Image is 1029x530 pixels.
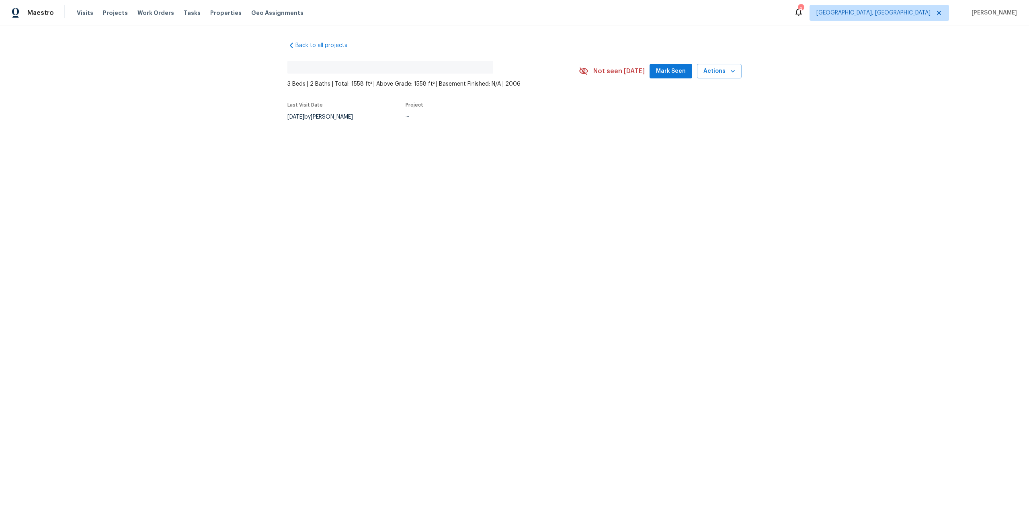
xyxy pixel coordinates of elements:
span: [PERSON_NAME] [968,9,1017,17]
span: Maestro [27,9,54,17]
span: Mark Seen [656,66,686,76]
a: Back to all projects [287,41,365,49]
div: by [PERSON_NAME] [287,112,363,122]
span: Work Orders [137,9,174,17]
button: Actions [697,64,742,79]
span: 3 Beds | 2 Baths | Total: 1558 ft² | Above Grade: 1558 ft² | Basement Finished: N/A | 2006 [287,80,579,88]
div: ... [406,112,560,118]
span: Geo Assignments [251,9,303,17]
span: Properties [210,9,242,17]
span: Project [406,103,423,107]
button: Mark Seen [650,64,692,79]
span: Projects [103,9,128,17]
div: 4 [798,5,804,13]
span: Tasks [184,10,201,16]
span: Visits [77,9,93,17]
span: [DATE] [287,114,304,120]
span: Last Visit Date [287,103,323,107]
span: [GEOGRAPHIC_DATA], [GEOGRAPHIC_DATA] [816,9,931,17]
span: Actions [703,66,735,76]
span: Not seen [DATE] [593,67,645,75]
